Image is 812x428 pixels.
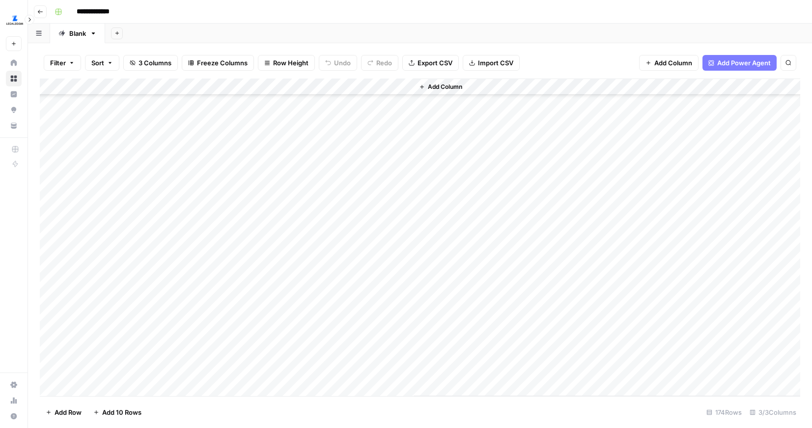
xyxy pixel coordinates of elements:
[197,58,248,68] span: Freeze Columns
[6,55,22,71] a: Home
[6,102,22,118] a: Opportunities
[6,377,22,393] a: Settings
[102,407,141,417] span: Add 10 Rows
[702,404,746,420] div: 174 Rows
[717,58,771,68] span: Add Power Agent
[639,55,699,71] button: Add Column
[6,71,22,86] a: Browse
[376,58,392,68] span: Redo
[415,80,466,93] button: Add Column
[40,404,87,420] button: Add Row
[702,55,777,71] button: Add Power Agent
[428,82,462,91] span: Add Column
[139,58,171,68] span: 3 Columns
[361,55,398,71] button: Redo
[6,118,22,134] a: Your Data
[418,58,452,68] span: Export CSV
[50,24,105,43] a: Blank
[6,393,22,408] a: Usage
[50,58,66,68] span: Filter
[182,55,254,71] button: Freeze Columns
[463,55,520,71] button: Import CSV
[6,11,24,29] img: LegalZoom Logo
[44,55,81,71] button: Filter
[319,55,357,71] button: Undo
[55,407,82,417] span: Add Row
[334,58,351,68] span: Undo
[654,58,692,68] span: Add Column
[91,58,104,68] span: Sort
[6,408,22,424] button: Help + Support
[87,404,147,420] button: Add 10 Rows
[402,55,459,71] button: Export CSV
[273,58,308,68] span: Row Height
[69,28,86,38] div: Blank
[85,55,119,71] button: Sort
[478,58,513,68] span: Import CSV
[746,404,800,420] div: 3/3 Columns
[123,55,178,71] button: 3 Columns
[258,55,315,71] button: Row Height
[6,86,22,102] a: Insights
[6,8,22,32] button: Workspace: LegalZoom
